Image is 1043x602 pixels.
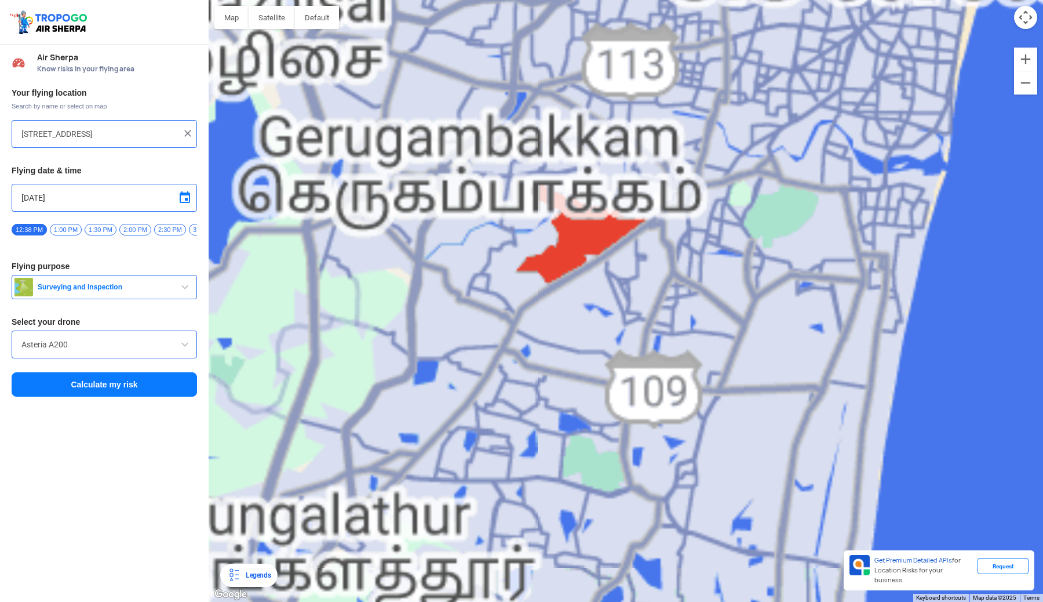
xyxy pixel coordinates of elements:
span: Search by name or select on map [12,101,197,111]
span: 1:00 PM [50,224,82,235]
button: Show street map [214,6,249,29]
button: Surveying and Inspection [12,275,197,299]
img: Legends [227,568,241,582]
div: Request [978,558,1029,574]
h3: Flying date & time [12,166,197,175]
button: Zoom out [1014,71,1037,95]
span: Surveying and Inspection [33,282,178,292]
a: Open this area in Google Maps (opens a new window) [211,587,250,602]
h3: Your flying location [12,89,197,97]
input: Search by name or Brand [21,338,187,351]
img: Premium APIs [849,555,870,575]
img: Risk Scores [12,56,25,70]
button: Zoom in [1014,48,1037,71]
span: Know risks in your flying area [37,64,197,74]
img: survey.png [14,278,33,296]
span: 12:38 PM [12,224,47,235]
h3: Select your drone [12,318,197,326]
span: 1:30 PM [85,224,116,235]
span: 3:00 PM [189,224,221,235]
button: Keyboard shortcuts [916,594,966,602]
input: Select Date [21,191,187,205]
span: Map data ©2025 [973,594,1016,601]
button: Map camera controls [1014,6,1037,29]
button: Calculate my risk [12,372,197,397]
span: 2:30 PM [154,224,186,235]
a: Terms [1023,594,1040,601]
span: Get Premium Detailed APIs [874,556,952,564]
button: Show satellite imagery [249,6,295,29]
div: for Location Risks for your business. [870,555,978,586]
input: Search your flying location [21,127,178,141]
img: Google [211,587,250,602]
span: Air Sherpa [37,53,197,62]
div: Legends [241,568,271,582]
h3: Flying purpose [12,262,197,270]
span: 2:00 PM [119,224,151,235]
img: ic_tgdronemaps.svg [9,9,91,35]
img: ic_close.png [182,128,194,139]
